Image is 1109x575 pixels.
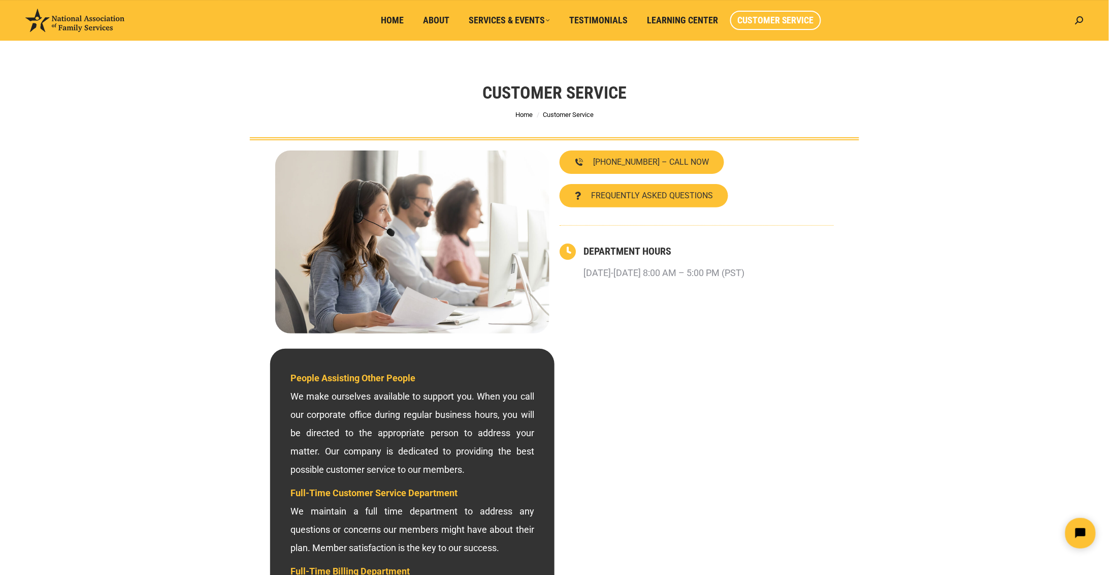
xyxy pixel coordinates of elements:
a: Customer Service [730,11,821,30]
h1: Customer Service [482,81,627,104]
a: Home [374,11,411,30]
img: National Association of Family Services [25,9,124,32]
a: About [416,11,456,30]
iframe: Tidio Chat [930,509,1104,557]
span: Customer Service [737,15,814,26]
span: Learning Center [647,15,718,26]
img: Contact National Association of Family Services [275,150,549,334]
span: [PHONE_NUMBER] – CALL NOW [593,158,709,166]
p: [DATE]-[DATE] 8:00 AM – 5:00 PM (PST) [583,264,744,282]
a: Testimonials [562,11,635,30]
span: Home [381,15,404,26]
span: Customer Service [543,111,594,118]
a: Learning Center [640,11,725,30]
span: FREQUENTLY ASKED QUESTIONS [591,192,713,200]
span: Testimonials [569,15,628,26]
a: [PHONE_NUMBER] – CALL NOW [560,150,724,174]
a: DEPARTMENT HOURS [583,245,671,257]
span: Full-Time Customer Service Department [290,488,458,498]
span: Services & Events [469,15,550,26]
span: About [423,15,449,26]
span: We maintain a full time department to address any questions or concerns our members might have ab... [290,488,534,553]
span: We make ourselves available to support you. When you call our corporate office during regular bus... [290,373,534,475]
a: FREQUENTLY ASKED QUESTIONS [560,184,728,207]
span: People Assisting Other People [290,373,415,383]
a: Home [515,111,533,118]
